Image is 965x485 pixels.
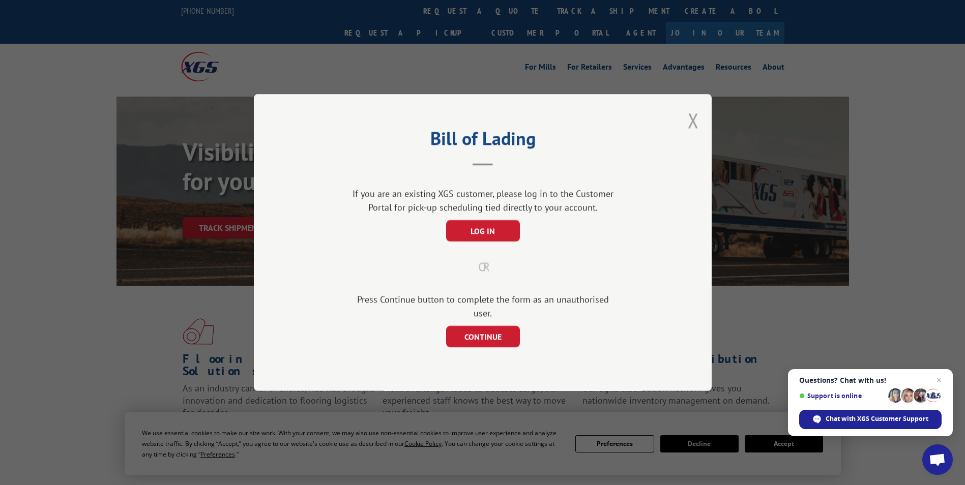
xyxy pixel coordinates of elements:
button: LOG IN [446,220,519,241]
div: OR [305,258,661,276]
button: CONTINUE [446,326,519,347]
a: LOG IN [446,227,519,236]
div: Chat with XGS Customer Support [799,410,942,429]
h2: Bill of Lading [305,131,661,150]
span: Close chat [933,374,945,386]
div: Open chat [922,444,953,475]
button: Close modal [688,107,699,134]
span: Questions? Chat with us! [799,376,942,384]
span: Support is online [799,392,885,400]
div: If you are an existing XGS customer, please log in to the Customer Portal for pick-up scheduling ... [348,187,618,214]
span: Chat with XGS Customer Support [826,414,928,423]
div: Press Continue button to complete the form as an unauthorised user. [348,292,618,320]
